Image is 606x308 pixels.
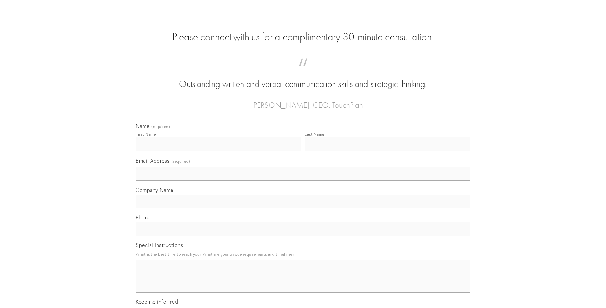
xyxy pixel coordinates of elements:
figcaption: — [PERSON_NAME], CEO, TouchPlan [146,91,460,112]
span: Phone [136,214,151,221]
div: Last Name [305,132,324,137]
div: First Name [136,132,156,137]
span: (required) [172,157,190,166]
span: “ [146,65,460,78]
p: What is the best time to reach you? What are your unique requirements and timelines? [136,250,470,258]
span: Company Name [136,187,173,193]
span: Special Instructions [136,242,183,248]
blockquote: Outstanding written and verbal communication skills and strategic thinking. [146,65,460,91]
h2: Please connect with us for a complimentary 30-minute consultation. [136,31,470,43]
span: Keep me informed [136,298,178,305]
span: Email Address [136,157,170,164]
span: Name [136,123,149,129]
span: (required) [151,125,170,129]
